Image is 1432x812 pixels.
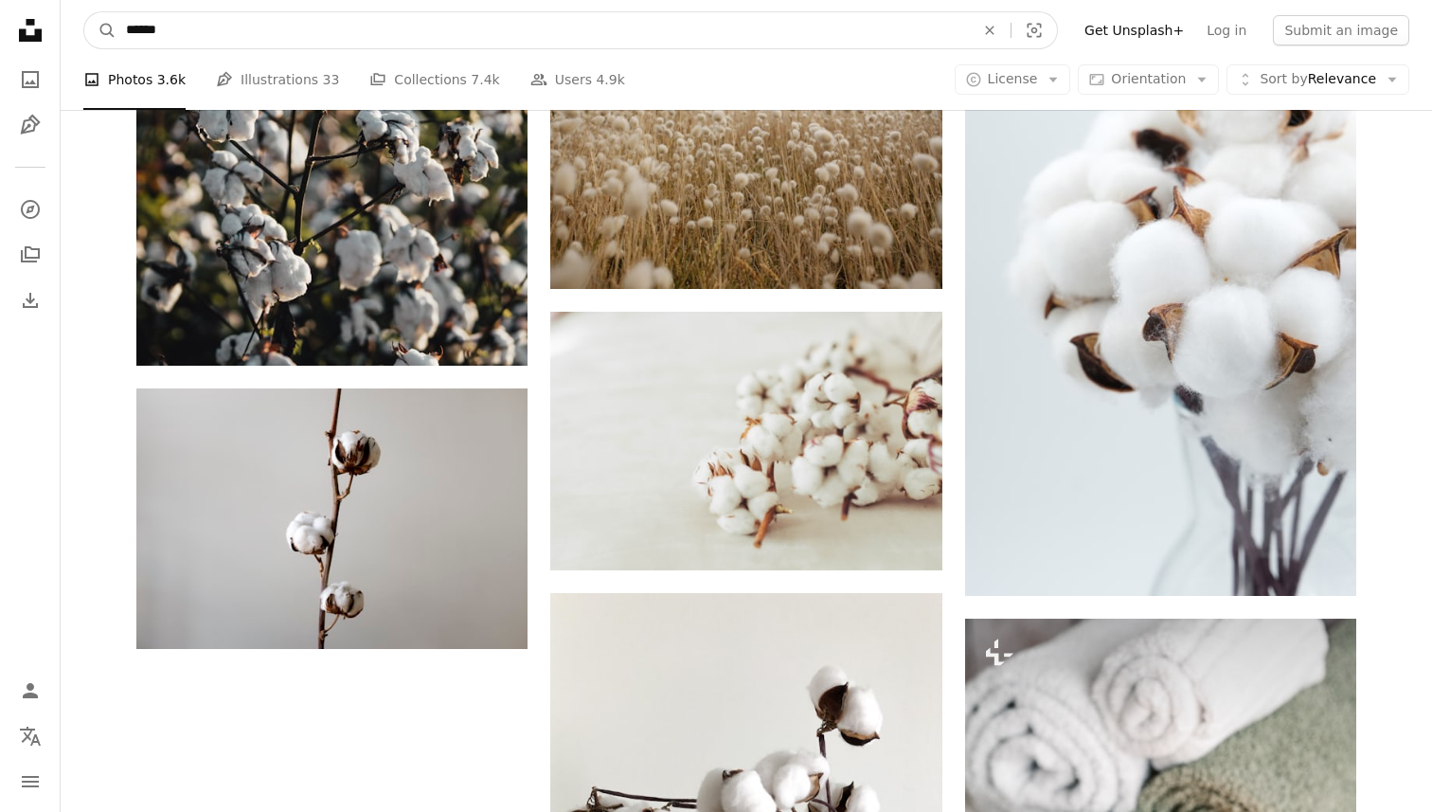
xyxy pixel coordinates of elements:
span: Relevance [1260,70,1376,89]
a: a close up of a cotton plant with lots of white flowers [136,103,528,120]
a: brown plant field [550,149,941,166]
span: 4.9k [596,69,624,90]
a: Illustrations [11,106,49,144]
a: Illustrations 33 [216,49,339,110]
a: Collections [11,236,49,274]
a: Home — Unsplash [11,11,49,53]
a: white round ornament on brown stick [136,510,528,527]
img: a close up of a white flower [550,312,941,571]
button: Sort byRelevance [1226,64,1409,95]
button: Submit an image [1273,15,1409,45]
span: 33 [323,69,340,90]
span: License [988,71,1038,86]
button: Clear [969,12,1011,48]
button: Orientation [1078,64,1219,95]
img: white round ornament on brown stick [136,388,528,649]
img: brown plant field [550,27,941,288]
a: Log in / Sign up [11,672,49,710]
button: Visual search [1011,12,1057,48]
button: License [955,64,1071,95]
button: Language [11,717,49,755]
span: 7.4k [471,69,499,90]
a: a glass vase filled with cotton balls on top of a table [965,293,1356,310]
a: Explore [11,190,49,228]
a: Download History [11,281,49,319]
span: Sort by [1260,71,1307,86]
a: Photos [11,61,49,99]
a: Get Unsplash+ [1073,15,1195,45]
a: a close up of a white flower [550,432,941,449]
a: Collections 7.4k [369,49,499,110]
a: Users 4.9k [530,49,625,110]
img: a glass vase filled with cotton balls on top of a table [965,9,1356,596]
a: Log in [1195,15,1258,45]
button: Search Unsplash [84,12,116,48]
span: Orientation [1111,71,1186,86]
form: Find visuals sitewide [83,11,1058,49]
button: Menu [11,763,49,801]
